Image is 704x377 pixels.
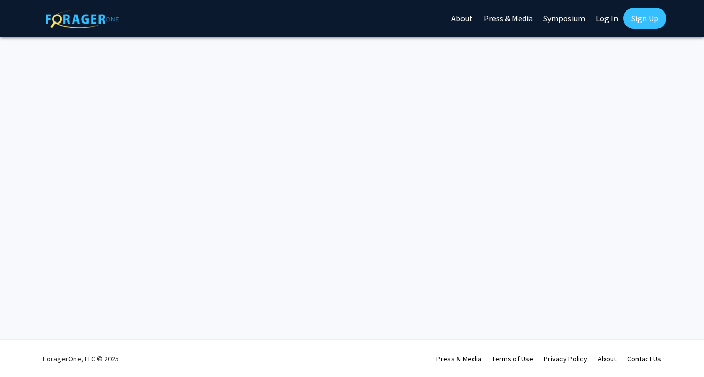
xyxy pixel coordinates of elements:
[436,354,481,363] a: Press & Media
[492,354,533,363] a: Terms of Use
[623,8,666,29] a: Sign Up
[46,10,119,28] img: ForagerOne Logo
[544,354,587,363] a: Privacy Policy
[627,354,661,363] a: Contact Us
[43,340,119,377] div: ForagerOne, LLC © 2025
[598,354,617,363] a: About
